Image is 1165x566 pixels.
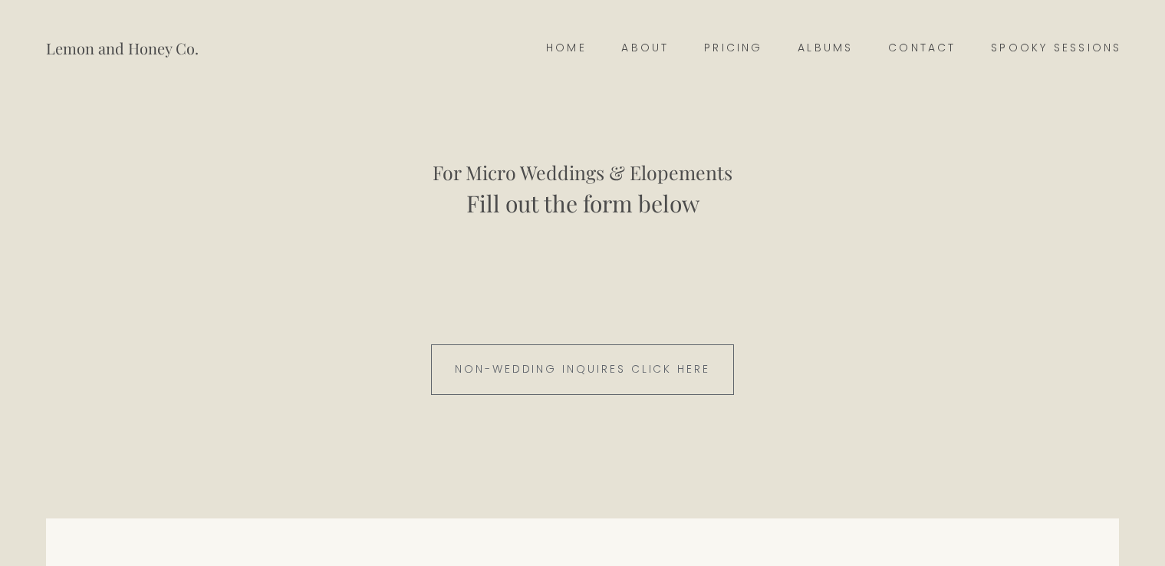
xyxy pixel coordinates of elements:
[973,38,1139,59] a: Spooky Sessions
[455,361,710,377] span: Non-wedding inquires click here
[604,38,687,59] a: About
[870,38,973,59] a: Contact
[780,38,870,59] a: Albums
[686,38,780,59] a: Pricing
[431,344,734,395] a: Non-wedding inquires click here
[46,28,199,67] a: Lemon and Honey Co.
[528,38,604,59] a: Home
[46,186,1120,221] h2: Fill out the form below
[46,158,1120,187] h1: For Micro Weddings & Elopements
